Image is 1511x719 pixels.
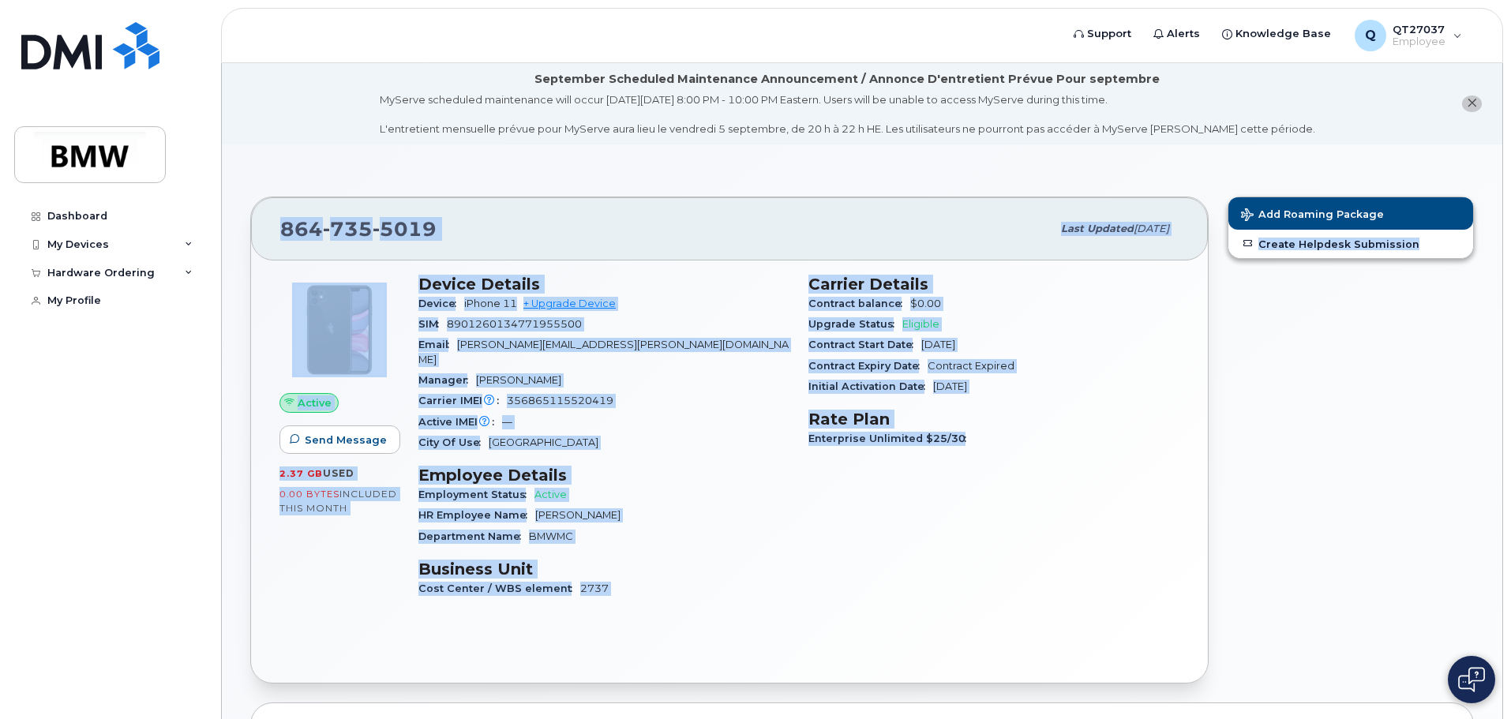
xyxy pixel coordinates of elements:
[323,467,354,479] span: used
[502,416,512,428] span: —
[280,217,437,241] span: 864
[534,489,567,500] span: Active
[418,298,464,309] span: Device
[808,410,1179,429] h3: Rate Plan
[529,530,573,542] span: BMWMC
[373,217,437,241] span: 5019
[535,509,621,521] span: [PERSON_NAME]
[1462,95,1482,112] button: close notification
[279,468,323,479] span: 2.37 GB
[418,416,502,428] span: Active IMEI
[464,298,517,309] span: iPhone 11
[921,339,955,350] span: [DATE]
[808,339,921,350] span: Contract Start Date
[292,283,387,377] img: iPhone_11.jpg
[1061,223,1134,234] span: Last updated
[1241,208,1384,223] span: Add Roaming Package
[298,395,332,410] span: Active
[447,318,582,330] span: 8901260134771955500
[910,298,941,309] span: $0.00
[323,217,373,241] span: 735
[1134,223,1169,234] span: [DATE]
[418,339,789,365] span: [PERSON_NAME][EMAIL_ADDRESS][PERSON_NAME][DOMAIN_NAME]
[418,509,535,521] span: HR Employee Name
[507,395,613,406] span: 356865115520419
[418,318,447,330] span: SIM
[580,582,609,594] span: 2737
[902,318,939,330] span: Eligible
[1228,230,1473,258] a: Create Helpdesk Submission
[523,298,616,309] a: + Upgrade Device
[808,360,928,372] span: Contract Expiry Date
[808,433,974,444] span: Enterprise Unlimited $25/30
[534,71,1160,88] div: September Scheduled Maintenance Announcement / Annonce D'entretient Prévue Pour septembre
[418,466,789,485] h3: Employee Details
[380,92,1315,137] div: MyServe scheduled maintenance will occur [DATE][DATE] 8:00 PM - 10:00 PM Eastern. Users will be u...
[1458,667,1485,692] img: Open chat
[489,436,598,448] span: [GEOGRAPHIC_DATA]
[418,489,534,500] span: Employment Status
[928,360,1014,372] span: Contract Expired
[418,582,580,594] span: Cost Center / WBS element
[305,433,387,448] span: Send Message
[1228,197,1473,230] button: Add Roaming Package
[808,275,1179,294] h3: Carrier Details
[476,374,561,386] span: [PERSON_NAME]
[418,339,457,350] span: Email
[418,436,489,448] span: City Of Use
[808,380,933,392] span: Initial Activation Date
[933,380,967,392] span: [DATE]
[418,374,476,386] span: Manager
[418,275,789,294] h3: Device Details
[418,395,507,406] span: Carrier IMEI
[418,530,529,542] span: Department Name
[808,298,910,309] span: Contract balance
[279,488,397,514] span: included this month
[418,560,789,579] h3: Business Unit
[279,425,400,454] button: Send Message
[279,489,339,500] span: 0.00 Bytes
[808,318,902,330] span: Upgrade Status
